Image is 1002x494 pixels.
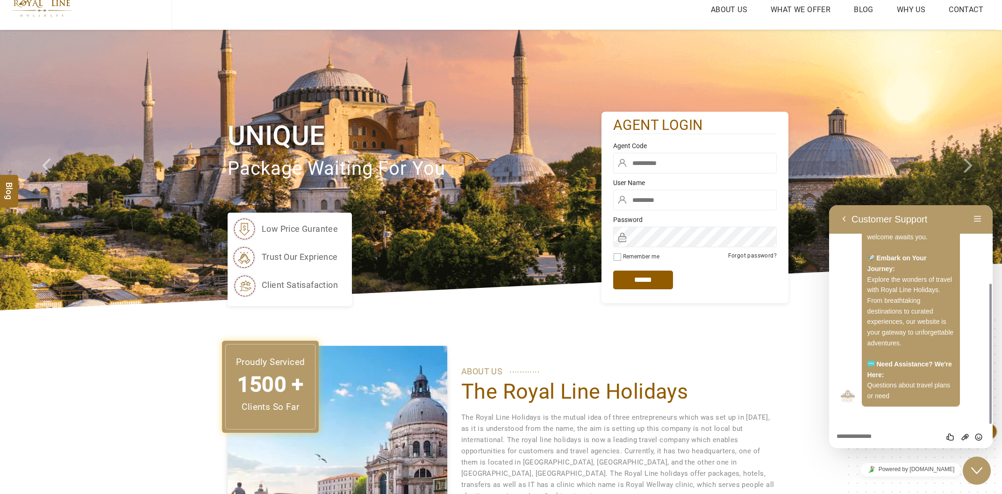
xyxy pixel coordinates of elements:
[38,49,46,57] img: :rocket:
[895,3,928,16] a: Why Us
[709,3,750,16] a: About Us
[30,30,80,310] a: Check next prev
[829,459,993,480] iframe: chat widget
[38,155,46,163] img: :speech_balloon:
[461,379,774,405] h1: The Royal Line Holidays
[38,49,98,67] strong: Embark on Your Journey:
[963,457,993,485] iframe: chat widget
[829,205,993,448] iframe: chat widget
[852,3,876,16] a: Blog
[613,178,777,187] label: User Name
[623,253,659,260] label: Remember me
[228,118,601,153] h1: Unique
[613,215,777,224] label: Password
[115,227,156,236] div: Group of buttons
[232,217,338,241] li: low price gurantee
[143,227,156,236] button: Insert emoji
[509,363,540,377] span: ............
[461,365,774,379] p: ABOUT US
[129,227,143,236] button: Upload File
[768,3,833,16] a: What we Offer
[115,227,129,236] div: Rate this chat
[38,155,123,173] strong: Need Assistance? We're Here:
[613,116,777,135] h2: agent login
[728,252,777,259] a: Forgot password?
[232,273,338,297] li: client satisafaction
[946,3,986,16] a: Contact
[613,141,777,150] label: Agent Code
[232,245,338,269] li: trust our exprience
[228,153,601,185] p: package waiting for you
[3,182,15,190] span: Blog
[952,30,1002,310] a: Check next image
